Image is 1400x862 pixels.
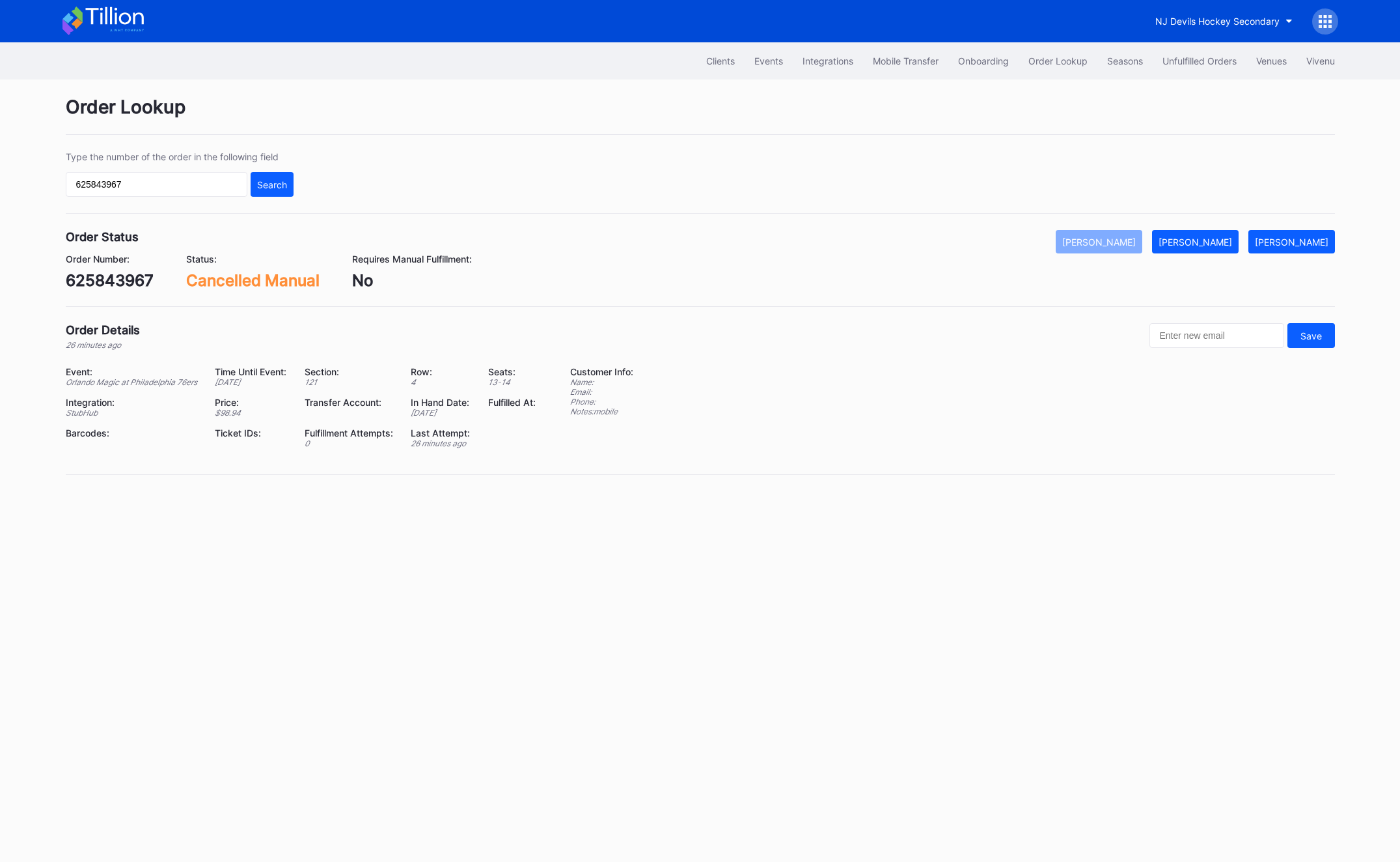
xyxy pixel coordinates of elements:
[570,366,633,377] div: Customer Info:
[411,366,472,377] div: Row:
[570,397,633,407] div: Phone:
[66,271,154,290] div: 625843967
[1149,323,1284,348] input: Enter new email
[411,427,472,438] div: Last Attempt:
[66,427,199,438] div: Barcodes:
[1107,55,1143,66] div: Seasons
[1162,55,1237,66] div: Unfulfilled Orders
[1019,49,1097,73] button: Order Lookup
[305,427,395,438] div: Fulfillment Attempts:
[352,271,472,290] div: No
[66,151,294,162] div: Type the number of the order in the following field
[570,387,633,397] div: Email:
[66,230,139,244] div: Order Status
[215,366,288,377] div: Time Until Event:
[745,49,793,73] button: Events
[863,49,948,73] button: Mobile Transfer
[1297,49,1345,73] button: Vivenu
[1153,49,1246,73] button: Unfulfilled Orders
[1248,230,1335,253] button: [PERSON_NAME]
[1146,9,1302,33] button: NJ Devils Hockey Secondary
[66,340,140,350] div: 26 minutes ago
[1062,237,1136,248] div: [PERSON_NAME]
[1300,330,1322,341] div: Save
[696,49,745,73] button: Clients
[305,377,395,387] div: 121
[215,408,288,418] div: $ 98.94
[186,253,320,265] div: Status:
[66,408,199,418] div: StubHub
[215,427,288,438] div: Ticket IDs:
[305,438,395,448] div: 0
[66,323,140,337] div: Order Details
[793,49,863,73] button: Integrations
[1159,237,1232,248] div: [PERSON_NAME]
[1255,237,1328,248] div: [PERSON_NAME]
[570,407,633,416] div: Notes: mobile
[1097,49,1153,73] button: Seasons
[488,377,538,387] div: 13 - 14
[251,172,294,197] button: Search
[570,377,633,387] div: Name:
[66,366,199,377] div: Event:
[958,55,1009,66] div: Onboarding
[352,253,472,265] div: Requires Manual Fulfillment:
[873,55,939,66] div: Mobile Transfer
[411,377,472,387] div: 4
[803,55,853,66] div: Integrations
[1056,230,1142,253] button: [PERSON_NAME]
[1287,323,1335,348] button: Save
[1306,55,1335,66] div: Vivenu
[305,366,395,377] div: Section:
[66,253,154,265] div: Order Number:
[305,397,395,408] div: Transfer Account:
[411,408,472,418] div: [DATE]
[257,179,287,190] div: Search
[66,96,1335,135] div: Order Lookup
[411,438,472,448] div: 26 minutes ago
[1256,55,1287,66] div: Venues
[1246,49,1297,73] button: Venues
[488,366,538,377] div: Seats:
[215,397,288,408] div: Price:
[948,49,1019,73] button: Onboarding
[1152,230,1239,253] button: [PERSON_NAME]
[706,55,735,66] div: Clients
[411,397,472,408] div: In Hand Date:
[66,397,199,408] div: Integration:
[215,377,288,387] div: [DATE]
[186,271,320,290] div: Cancelled Manual
[488,397,538,408] div: Fulfilled At:
[1155,16,1280,27] div: NJ Devils Hockey Secondary
[754,55,783,66] div: Events
[66,377,199,387] div: Orlando Magic at Philadelphia 76ers
[66,172,247,197] input: GT59662
[1028,55,1088,66] div: Order Lookup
